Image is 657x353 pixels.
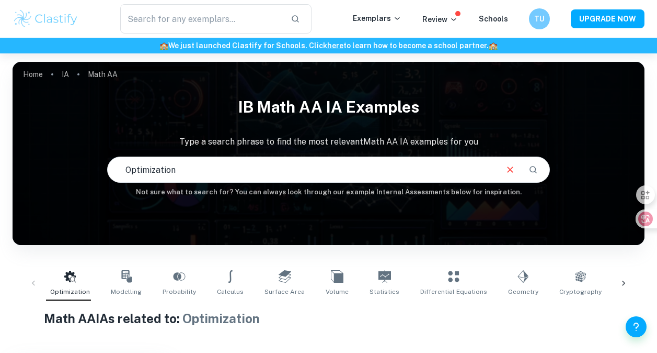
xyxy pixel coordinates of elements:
span: Surface Area [264,287,305,296]
span: Differential Equations [420,287,487,296]
h6: Not sure what to search for? You can always look through our example Internal Assessments below f... [13,187,644,197]
h6: TU [534,13,546,25]
p: Exemplars [353,13,401,24]
a: here [327,41,343,50]
a: Schools [479,15,508,23]
span: 🏫 [159,41,168,50]
span: Optimization [50,287,90,296]
input: Search for any exemplars... [120,4,283,34]
span: Calculus [217,287,244,296]
span: Geometry [508,287,538,296]
button: TU [529,8,550,29]
span: 🏫 [489,41,498,50]
button: Help and Feedback [626,316,647,337]
button: Search [524,161,542,179]
span: Modelling [111,287,142,296]
p: Type a search phrase to find the most relevant Math AA IA examples for you [13,136,644,148]
h6: We just launched Clastify for Schools. Click to learn how to become a school partner. [2,40,655,51]
span: Cryptography [559,287,602,296]
span: Statistics [370,287,399,296]
p: Math AA [88,69,118,80]
p: Review [422,14,458,25]
span: Optimization [182,311,260,326]
a: IA [62,67,69,82]
input: E.g. modelling a logo, player arrangements, shape of an egg... [108,155,495,184]
span: Probability [163,287,196,296]
h1: IB Math AA IA examples [13,91,644,123]
img: Clastify logo [13,8,79,29]
button: UPGRADE NOW [571,9,644,28]
span: Volume [326,287,349,296]
a: Home [23,67,43,82]
button: Clear [500,160,520,180]
h1: Math AA IAs related to: [44,309,613,328]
